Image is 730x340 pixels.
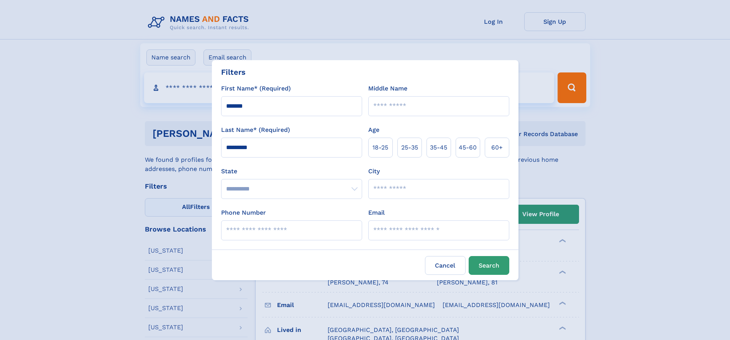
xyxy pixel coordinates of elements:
label: Cancel [425,256,466,275]
label: Middle Name [368,84,407,93]
span: 35‑45 [430,143,447,152]
span: 60+ [491,143,503,152]
label: State [221,167,362,176]
button: Search [469,256,509,275]
label: Email [368,208,385,217]
label: Phone Number [221,208,266,217]
div: Filters [221,66,246,78]
label: Last Name* (Required) [221,125,290,135]
span: 25‑35 [401,143,418,152]
label: Age [368,125,379,135]
label: City [368,167,380,176]
span: 18‑25 [372,143,388,152]
label: First Name* (Required) [221,84,291,93]
span: 45‑60 [459,143,477,152]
